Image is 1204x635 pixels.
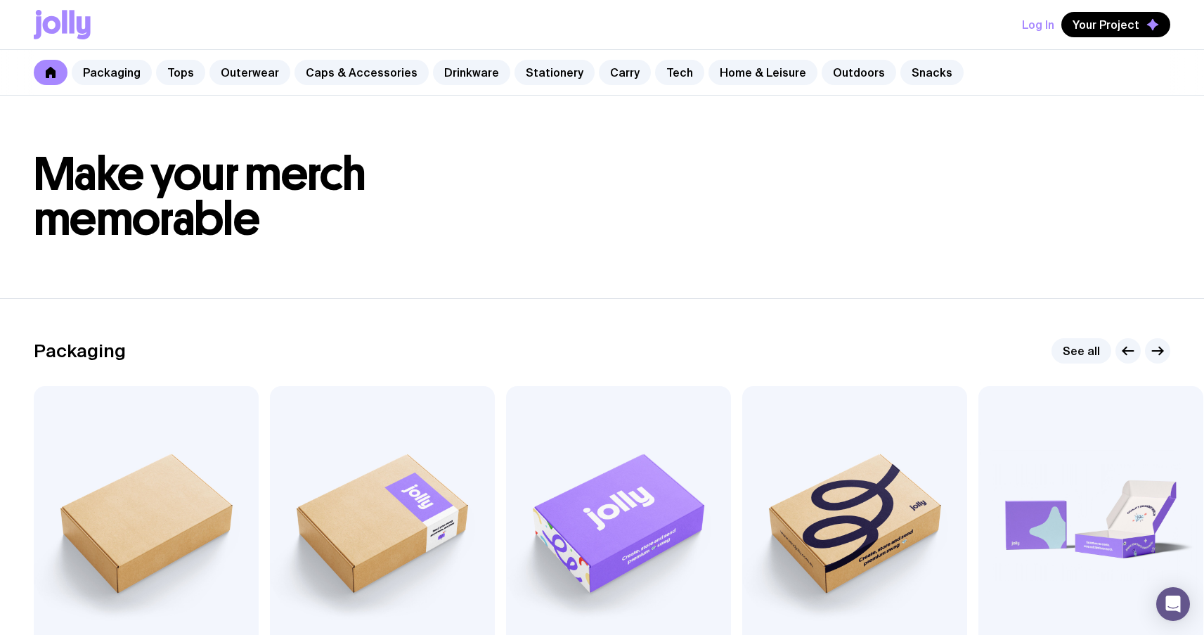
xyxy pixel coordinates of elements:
[1156,587,1190,621] div: Open Intercom Messenger
[156,60,205,85] a: Tops
[514,60,595,85] a: Stationery
[1022,12,1054,37] button: Log In
[1073,18,1139,32] span: Your Project
[655,60,704,85] a: Tech
[1051,338,1111,364] a: See all
[72,60,152,85] a: Packaging
[294,60,429,85] a: Caps & Accessories
[433,60,510,85] a: Drinkware
[1061,12,1170,37] button: Your Project
[34,146,366,247] span: Make your merch memorable
[708,60,817,85] a: Home & Leisure
[209,60,290,85] a: Outerwear
[34,340,126,361] h2: Packaging
[822,60,896,85] a: Outdoors
[900,60,964,85] a: Snacks
[599,60,651,85] a: Carry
